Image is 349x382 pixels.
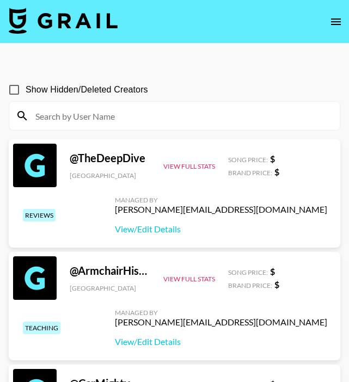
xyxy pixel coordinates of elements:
[115,204,327,215] div: [PERSON_NAME][EMAIL_ADDRESS][DOMAIN_NAME]
[23,209,56,221] div: reviews
[70,284,150,292] div: [GEOGRAPHIC_DATA]
[70,264,150,278] div: @ ArmchairHistorian
[115,196,327,204] div: Managed By
[115,309,327,317] div: Managed By
[274,279,279,289] strong: $
[228,156,268,164] span: Song Price:
[29,107,333,125] input: Search by User Name
[274,167,279,177] strong: $
[163,162,215,170] button: View Full Stats
[23,322,60,334] div: teaching
[228,169,272,177] span: Brand Price:
[115,336,327,347] a: View/Edit Details
[228,268,268,276] span: Song Price:
[26,83,148,96] span: Show Hidden/Deleted Creators
[115,317,327,328] div: [PERSON_NAME][EMAIL_ADDRESS][DOMAIN_NAME]
[270,153,275,164] strong: $
[228,281,272,289] span: Brand Price:
[270,266,275,276] strong: $
[115,224,327,235] a: View/Edit Details
[163,275,215,283] button: View Full Stats
[9,8,118,34] img: Grail Talent
[70,151,150,165] div: @ TheDeepDive
[325,11,347,33] button: open drawer
[70,171,150,180] div: [GEOGRAPHIC_DATA]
